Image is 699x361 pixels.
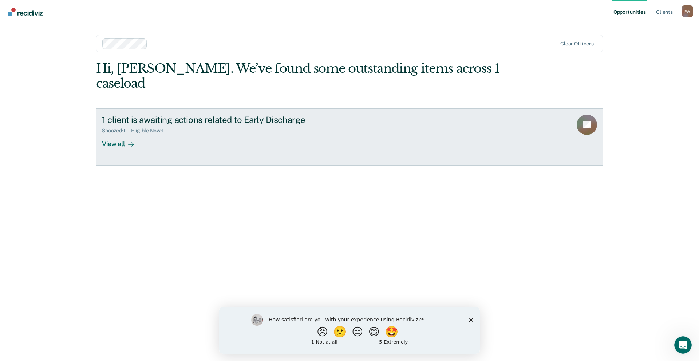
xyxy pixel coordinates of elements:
div: P W [682,5,693,17]
img: Recidiviz [8,8,43,16]
div: Snoozed : 1 [102,128,131,134]
div: 1 client is awaiting actions related to Early Discharge [102,115,358,125]
div: Clear officers [560,41,594,47]
iframe: Survey by Kim from Recidiviz [219,307,480,354]
button: Profile dropdown button [682,5,693,17]
div: Hi, [PERSON_NAME]. We’ve found some outstanding items across 1 caseload [96,61,502,91]
div: View all [102,134,143,148]
a: 1 client is awaiting actions related to Early DischargeSnoozed:1Eligible Now:1View all [96,108,603,166]
div: Eligible Now : 1 [131,128,170,134]
iframe: Intercom live chat [674,336,692,354]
